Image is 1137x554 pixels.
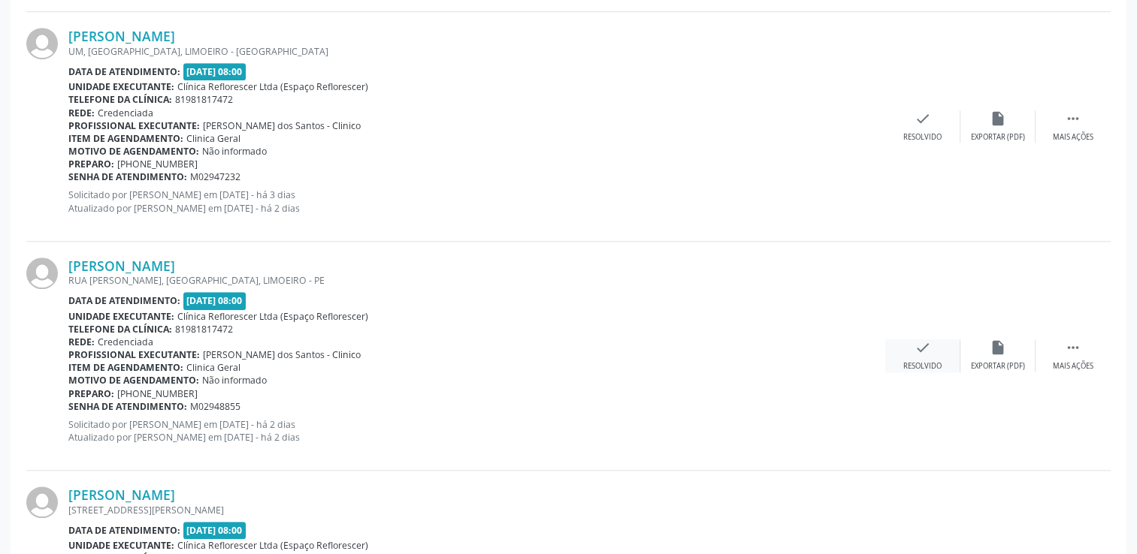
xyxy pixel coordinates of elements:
[68,348,200,361] b: Profissional executante:
[915,339,931,356] i: check
[26,257,58,289] img: img
[1065,339,1081,356] i: 
[903,132,942,143] div: Resolvido
[190,170,240,183] span: M02947232
[68,504,885,516] div: [STREET_ADDRESS][PERSON_NAME]
[68,188,885,214] p: Solicitado por [PERSON_NAME] em [DATE] - há 3 dias Atualizado por [PERSON_NAME] em [DATE] - há 2 ...
[68,539,174,552] b: Unidade executante:
[68,387,114,400] b: Preparo:
[68,361,183,374] b: Item de agendamento:
[903,361,942,372] div: Resolvido
[26,28,58,59] img: img
[68,274,885,287] div: RUA [PERSON_NAME], [GEOGRAPHIC_DATA], LIMOEIRO - PE
[68,310,174,323] b: Unidade executante:
[175,323,233,336] span: 81981817472
[177,80,368,93] span: Clínica Reflorescer Ltda (Espaço Reflorescer)
[183,292,246,309] span: [DATE] 08:00
[68,93,172,106] b: Telefone da clínica:
[68,107,95,119] b: Rede:
[1065,110,1081,127] i: 
[68,524,180,537] b: Data de atendimento:
[68,119,200,132] b: Profissional executante:
[177,310,368,323] span: Clínica Reflorescer Ltda (Espaço Reflorescer)
[202,145,267,158] span: Não informado
[990,339,1006,356] i: insert_drive_file
[68,132,183,145] b: Item de agendamento:
[1053,132,1093,143] div: Mais ações
[68,418,885,444] p: Solicitado por [PERSON_NAME] em [DATE] - há 2 dias Atualizado por [PERSON_NAME] em [DATE] - há 2 ...
[68,486,175,503] a: [PERSON_NAME]
[68,65,180,78] b: Data de atendimento:
[68,28,175,44] a: [PERSON_NAME]
[971,361,1025,372] div: Exportar (PDF)
[183,522,246,539] span: [DATE] 08:00
[202,374,267,387] span: Não informado
[203,348,361,361] span: [PERSON_NAME] dos Santos - Clinico
[68,257,175,274] a: [PERSON_NAME]
[68,294,180,307] b: Data de atendimento:
[175,93,233,106] span: 81981817472
[68,45,885,58] div: UM, [GEOGRAPHIC_DATA], LIMOEIRO - [GEOGRAPHIC_DATA]
[98,336,153,348] span: Credenciada
[990,110,1006,127] i: insert_drive_file
[183,63,246,80] span: [DATE] 08:00
[68,158,114,170] b: Preparo:
[68,374,199,387] b: Motivo de agendamento:
[68,400,187,413] b: Senha de atendimento:
[971,132,1025,143] div: Exportar (PDF)
[117,387,198,400] span: [PHONE_NUMBER]
[1053,361,1093,372] div: Mais ações
[915,110,931,127] i: check
[190,400,240,413] span: M02948855
[68,80,174,93] b: Unidade executante:
[68,170,187,183] b: Senha de atendimento:
[186,361,240,374] span: Clinica Geral
[68,336,95,348] b: Rede:
[68,323,172,336] b: Telefone da clínica:
[203,119,361,132] span: [PERSON_NAME] dos Santos - Clinico
[117,158,198,170] span: [PHONE_NUMBER]
[26,486,58,518] img: img
[186,132,240,145] span: Clinica Geral
[68,145,199,158] b: Motivo de agendamento:
[98,107,153,119] span: Credenciada
[177,539,368,552] span: Clínica Reflorescer Ltda (Espaço Reflorescer)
